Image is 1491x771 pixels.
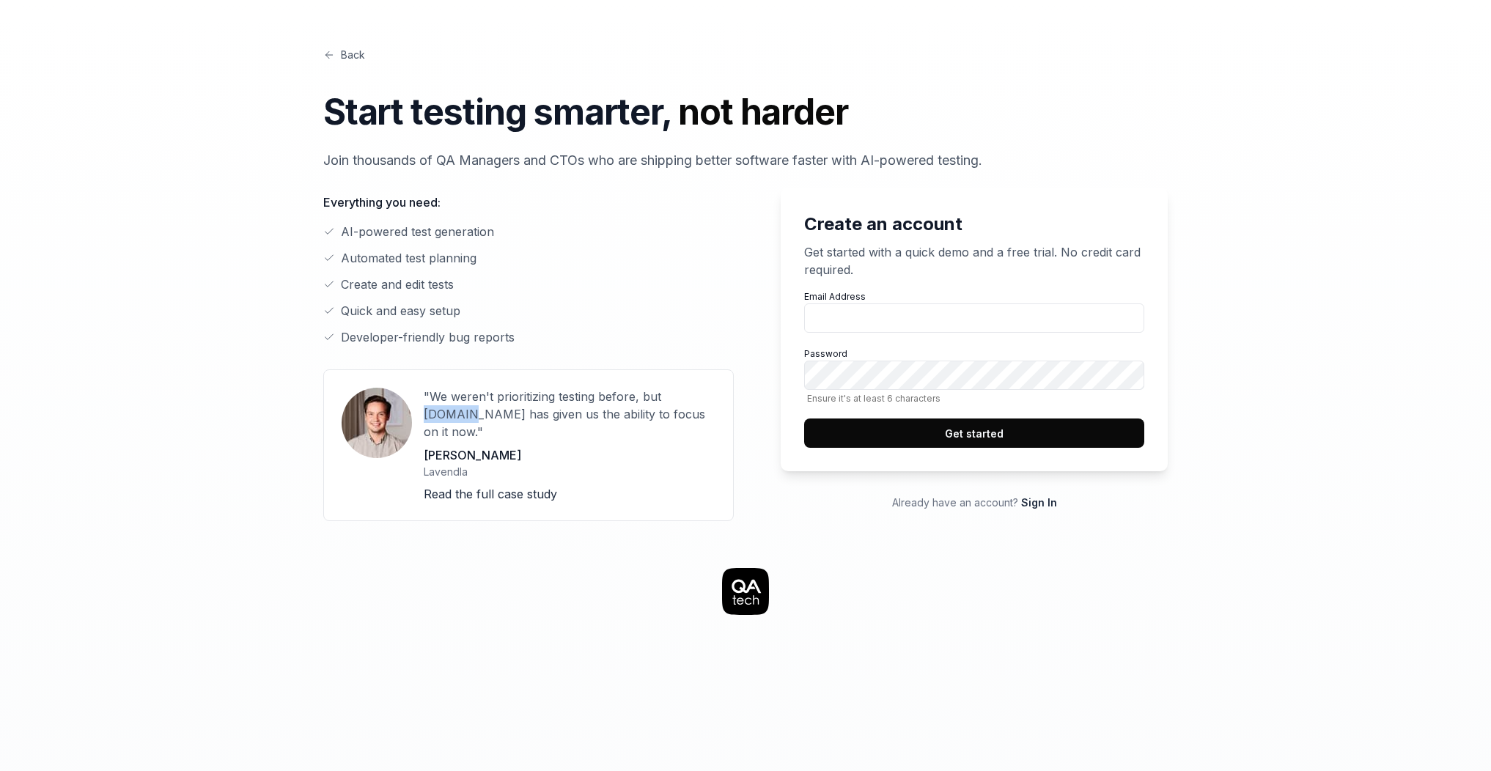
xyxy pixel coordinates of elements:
span: Ensure it's at least 6 characters [804,393,1144,404]
p: Get started with a quick demo and a free trial. No credit card required. [804,243,1144,278]
li: Developer-friendly bug reports [323,328,734,346]
label: Password [804,347,1144,404]
a: Sign In [1021,496,1057,509]
label: Email Address [804,290,1144,333]
input: PasswordEnsure it's at least 6 characters [804,361,1144,390]
li: Automated test planning [323,249,734,267]
input: Email Address [804,303,1144,333]
img: User avatar [342,388,412,458]
p: Lavendla [424,464,715,479]
p: "We weren't prioritizing testing before, but [DOMAIN_NAME] has given us the ability to focus on i... [424,388,715,440]
h1: Start testing smarter, [323,86,1168,139]
li: Create and edit tests [323,276,734,293]
span: not harder [678,90,847,133]
p: Already have an account? [781,495,1168,510]
button: Get started [804,418,1144,448]
a: Read the full case study [424,487,557,501]
p: Join thousands of QA Managers and CTOs who are shipping better software faster with AI-powered te... [323,150,1168,170]
li: Quick and easy setup [323,302,734,320]
li: AI-powered test generation [323,223,734,240]
h2: Create an account [804,211,1144,237]
p: [PERSON_NAME] [424,446,715,464]
a: Back [323,47,365,62]
p: Everything you need: [323,193,734,211]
